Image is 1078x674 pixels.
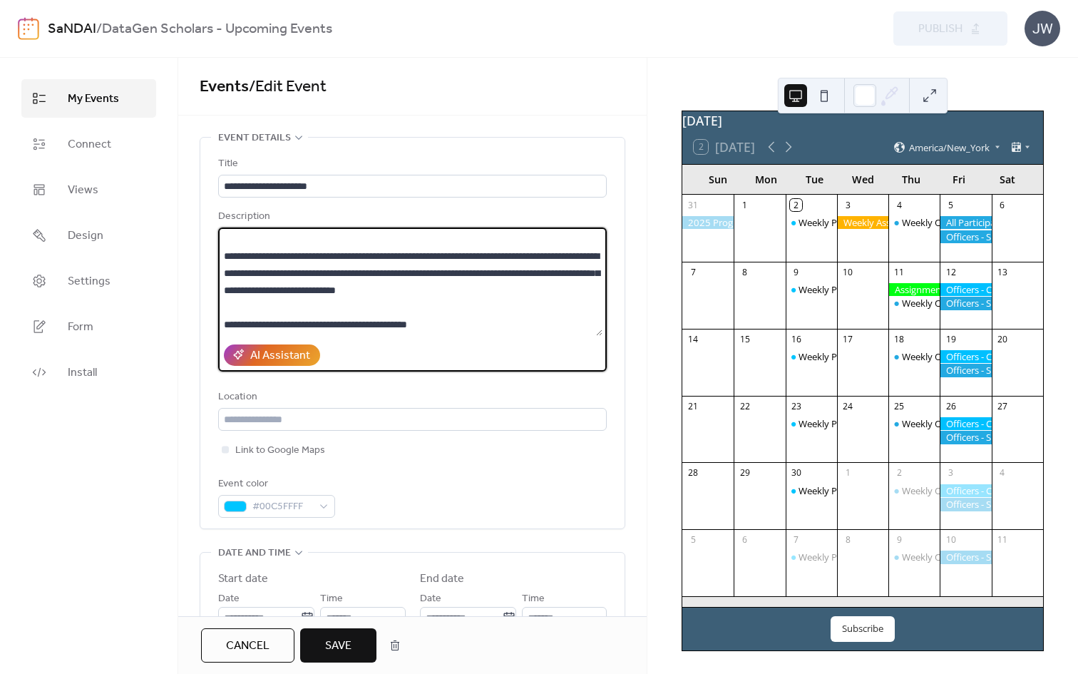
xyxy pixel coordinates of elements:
div: Mon [742,165,791,194]
div: Weekly Program Meetings [799,216,910,229]
span: Time [320,591,343,608]
a: Install [21,353,156,392]
div: Weekly Program Meetings [786,350,837,363]
div: 6 [996,199,1008,211]
div: 8 [842,534,854,546]
b: / [96,16,102,43]
span: Date [420,591,441,608]
div: Officers - Complete Set 1 (Gen AI Tool Market Research Micro-job) [940,283,991,296]
a: Form [21,307,156,346]
div: 9 [893,534,905,546]
div: 1 [842,467,854,479]
div: 16 [790,333,802,345]
div: 24 [842,400,854,412]
div: Officers - Submit Weekly Time Sheet [940,297,991,310]
span: America/New_York [909,143,990,152]
div: Description [218,208,604,225]
div: 17 [842,333,854,345]
div: 21 [687,400,699,412]
div: Officers - Submit Weekly Time Sheet [940,230,991,243]
span: Time [522,591,545,608]
b: DataGen Scholars - Upcoming Events [102,16,332,43]
div: 5 [945,199,957,211]
div: Wed [838,165,887,194]
div: AI Assistant [250,347,310,364]
div: Weekly Program Meetings [786,484,837,497]
button: AI Assistant [224,344,320,366]
div: Weekly Program Meetings [786,216,837,229]
div: 14 [687,333,699,345]
a: Design [21,216,156,255]
div: Weekly Office Hours [902,484,988,497]
span: Cancel [226,638,269,655]
div: 2 [790,199,802,211]
div: 4 [996,467,1008,479]
a: Connect [21,125,156,163]
span: Connect [68,136,111,153]
div: Officers - Submit Weekly Time Sheet [940,551,991,563]
div: Weekly Office Hours [902,350,988,363]
div: Officers - Submit Weekly Time Sheet [940,498,991,511]
div: Weekly Program Meetings [799,417,910,430]
div: 23 [790,400,802,412]
div: Officers - Complete Set 2 (Gen AI Tool Market Research Micro-job) [940,350,991,363]
div: Tue [791,165,839,194]
div: 6 [739,534,751,546]
div: Officers - Submit Weekly Time Sheet [940,364,991,377]
div: Weekly Program Meetings [799,283,910,296]
span: Date [218,591,240,608]
div: Weekly Program Meetings [786,551,837,563]
div: 3 [842,199,854,211]
div: Weekly Office Hours [902,297,988,310]
div: 10 [945,534,957,546]
div: Event color [218,476,332,493]
div: Sun [694,165,742,194]
div: Weekly Program Meetings [799,551,910,563]
span: #00C5FFFF [252,499,312,516]
span: Design [68,228,103,245]
span: Views [68,182,98,199]
div: 31 [687,199,699,211]
div: 26 [945,400,957,412]
div: 11 [893,266,905,278]
img: logo [18,17,39,40]
button: Cancel [201,628,294,663]
div: Weekly Office Hours [902,216,988,229]
div: Weekly Program Meetings [799,350,910,363]
span: Link to Google Maps [235,442,325,459]
div: Weekly Office Hours [888,551,940,563]
div: 25 [893,400,905,412]
div: Fri [935,165,984,194]
div: 28 [687,467,699,479]
a: My Events [21,79,156,118]
div: Officers - Complete Set 3 (Gen AI Tool Market Research Micro-job) [940,417,991,430]
span: Settings [68,273,111,290]
div: 5 [687,534,699,546]
div: Weekly Office Hours [902,551,988,563]
a: SaNDAI [48,16,96,43]
span: Install [68,364,97,382]
a: Settings [21,262,156,300]
div: 15 [739,333,751,345]
div: Weekly Office Hours [888,417,940,430]
div: All Participants - Complete Program Assessment Exam [940,216,991,229]
div: Sat [983,165,1032,194]
div: Weekly Office Hours [888,216,940,229]
div: 12 [945,266,957,278]
div: [DATE] [682,111,1043,130]
div: Officers - Complete Set 4 (Gen AI Tool Market Research Micro-job) [940,484,991,497]
div: 7 [790,534,802,546]
div: Weekly Office Hours [888,350,940,363]
span: / Edit Event [249,71,327,103]
div: Officers - Submit Weekly Time Sheet [940,431,991,444]
div: JW [1025,11,1060,46]
div: 7 [687,266,699,278]
button: Save [300,628,376,663]
div: 18 [893,333,905,345]
div: Weekly Program Meetings [786,417,837,430]
div: 4 [893,199,905,211]
span: Event details [218,130,291,147]
span: Form [68,319,93,336]
div: 2025 Program Enrollment Period [682,216,734,229]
